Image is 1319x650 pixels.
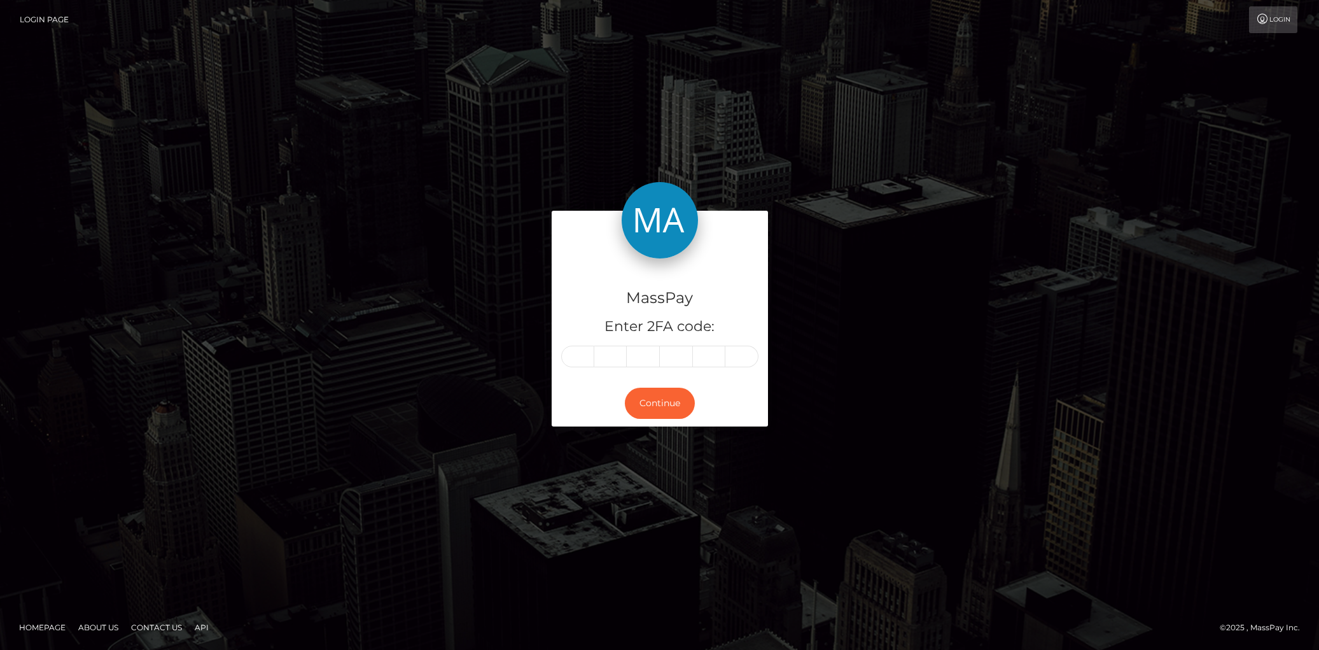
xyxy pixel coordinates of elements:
[14,618,71,637] a: Homepage
[190,618,214,637] a: API
[126,618,187,637] a: Contact Us
[561,287,758,309] h4: MassPay
[1249,6,1297,33] a: Login
[20,6,69,33] a: Login Page
[622,182,698,258] img: MassPay
[1220,621,1309,635] div: © 2025 , MassPay Inc.
[73,618,123,637] a: About Us
[625,388,695,419] button: Continue
[561,317,758,337] h5: Enter 2FA code:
